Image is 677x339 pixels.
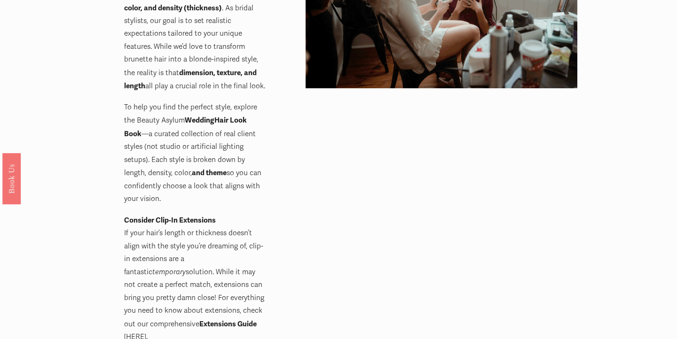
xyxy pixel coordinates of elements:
[192,168,227,177] strong: and theme
[124,216,216,224] strong: Consider Clip-In Extensions
[124,101,265,206] p: To help you find the perfect style, explore the Beauty Asylum —a curated collection of real clien...
[199,319,257,328] strong: Extensions Guide
[2,153,21,204] a: Book Us
[185,116,214,124] strong: Wedding
[124,68,258,90] strong: dimension, texture, and length
[124,116,248,138] a: Hair Look Book
[152,268,186,276] em: temporary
